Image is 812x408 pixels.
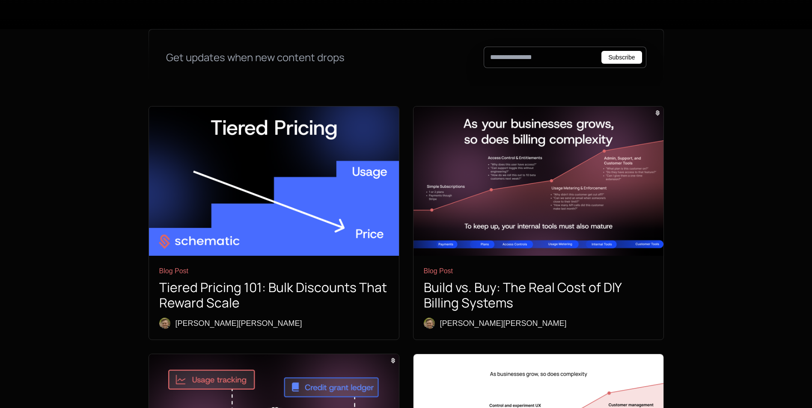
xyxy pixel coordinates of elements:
[149,106,399,256] img: Tiered Pricing
[149,106,399,340] a: Tiered PricingBlog PostTiered Pricing 101: Bulk Discounts That Reward ScaleRyan Echternacht[PERSO...
[166,50,345,64] div: Get updates when new content drops
[159,318,170,329] img: Ryan Echternacht
[424,266,653,276] div: Blog Post
[159,266,389,276] div: Blog Post
[413,106,663,340] a: As your business grows, so does billing complexityBlog PostBuild vs. Buy: The Real Cost of DIY Bi...
[440,317,567,329] div: [PERSON_NAME] [PERSON_NAME]
[601,51,642,64] button: Subscribe
[413,106,663,256] img: As your business grows, so does billing complexity
[424,280,653,310] h1: Build vs. Buy: The Real Cost of DIY Billing Systems
[175,317,302,329] div: [PERSON_NAME] [PERSON_NAME]
[159,280,389,310] h1: Tiered Pricing 101: Bulk Discounts That Reward Scale
[424,318,435,329] img: Ryan Echternacht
